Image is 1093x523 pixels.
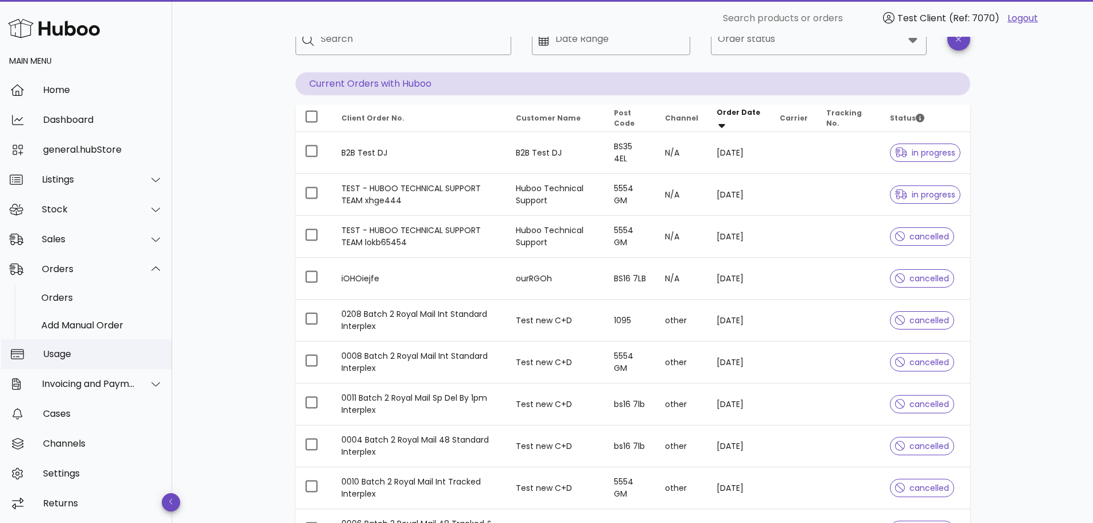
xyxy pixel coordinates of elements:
div: Sales [42,234,135,245]
td: 5554 GM [605,342,656,383]
div: general.hubStore [43,144,163,155]
p: Current Orders with Huboo [295,72,970,95]
td: Test new C+D [507,383,605,425]
td: iOHOiejfe [332,258,507,300]
div: Order status [711,23,927,55]
td: 0011 Batch 2 Royal Mail Sp Del By 1pm Interplex [332,383,507,425]
th: Status [881,104,970,132]
span: Test Client [897,11,946,25]
td: N/A [656,258,707,300]
td: TEST - HUBOO TECHNICAL SUPPORT TEAM xhge444 [332,174,507,216]
th: Customer Name [507,104,605,132]
td: 1095 [605,300,656,342]
td: other [656,383,707,425]
td: 0008 Batch 2 Royal Mail Int Standard Interplex [332,342,507,383]
th: Carrier [771,104,817,132]
td: Test new C+D [507,467,605,509]
span: Customer Name [516,113,581,123]
td: [DATE] [707,342,771,383]
td: B2B Test DJ [332,132,507,174]
td: [DATE] [707,132,771,174]
td: N/A [656,174,707,216]
td: Test new C+D [507,342,605,383]
td: N/A [656,216,707,258]
td: 0004 Batch 2 Royal Mail 48 Standard Interplex [332,425,507,467]
span: cancelled [895,316,950,324]
div: Add Manual Order [41,320,163,331]
span: Status [890,113,924,123]
td: BS35 4EL [605,132,656,174]
td: N/A [656,132,707,174]
td: 0010 Batch 2 Royal Mail Int Tracked Interplex [332,467,507,509]
div: Home [43,84,163,95]
th: Tracking No. [817,104,881,132]
td: [DATE] [707,216,771,258]
span: cancelled [895,358,950,366]
td: 5554 GM [605,216,656,258]
div: Returns [43,498,163,509]
td: [DATE] [707,467,771,509]
div: Stock [42,204,135,215]
span: (Ref: 7070) [949,11,999,25]
div: Orders [41,292,163,303]
td: Huboo Technical Support [507,174,605,216]
td: other [656,425,707,467]
span: Channel [665,113,698,123]
span: in progress [895,191,956,199]
span: cancelled [895,484,950,492]
th: Order Date: Sorted descending. Activate to remove sorting. [707,104,771,132]
div: Dashboard [43,114,163,125]
span: Order Date [717,107,760,117]
span: cancelled [895,400,950,408]
td: Test new C+D [507,300,605,342]
span: Client Order No. [341,113,404,123]
th: Channel [656,104,707,132]
th: Post Code [605,104,656,132]
div: Settings [43,468,163,479]
span: Tracking No. [826,108,862,128]
td: [DATE] [707,425,771,467]
td: other [656,342,707,383]
td: [DATE] [707,300,771,342]
div: Channels [43,438,163,449]
div: Invoicing and Payments [42,378,135,389]
span: cancelled [895,442,950,450]
a: Logout [1008,11,1038,25]
td: [DATE] [707,174,771,216]
td: other [656,467,707,509]
span: cancelled [895,233,950,241]
div: Usage [43,348,163,359]
td: 5554 GM [605,174,656,216]
div: Orders [42,264,135,274]
td: bs16 7lb [605,383,656,425]
div: Cases [43,408,163,419]
td: 0208 Batch 2 Royal Mail Int Standard Interplex [332,300,507,342]
span: in progress [895,149,956,157]
td: other [656,300,707,342]
td: BS16 7LB [605,258,656,300]
img: Huboo Logo [8,16,100,41]
th: Client Order No. [332,104,507,132]
td: [DATE] [707,258,771,300]
td: 5554 GM [605,467,656,509]
span: cancelled [895,274,950,282]
td: Huboo Technical Support [507,216,605,258]
div: Listings [42,174,135,185]
td: [DATE] [707,383,771,425]
span: Carrier [780,113,808,123]
span: Post Code [614,108,635,128]
td: bs16 7lb [605,425,656,467]
td: Test new C+D [507,425,605,467]
td: ourRGOh [507,258,605,300]
td: B2B Test DJ [507,132,605,174]
td: TEST - HUBOO TECHNICAL SUPPORT TEAM lokb65454 [332,216,507,258]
